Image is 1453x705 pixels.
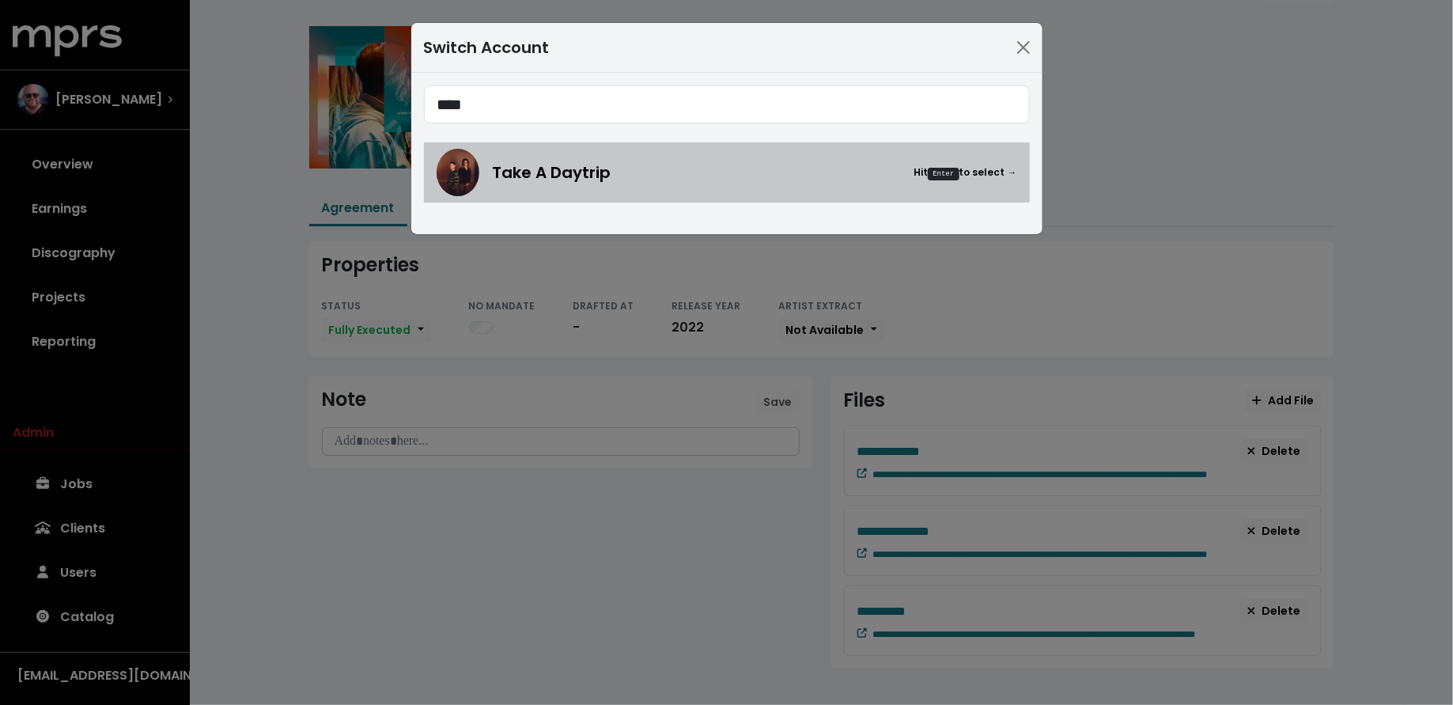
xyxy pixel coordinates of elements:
kbd: Enter [928,168,959,180]
div: Switch Account [424,36,550,59]
small: Hit to select → [914,165,1016,180]
input: Search accounts [424,85,1030,123]
button: Close [1011,35,1036,60]
span: Take A Daytrip [492,161,611,184]
a: Take A DaytripTake A DaytripHitEnterto select → [424,142,1030,203]
img: Take A Daytrip [437,149,479,196]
